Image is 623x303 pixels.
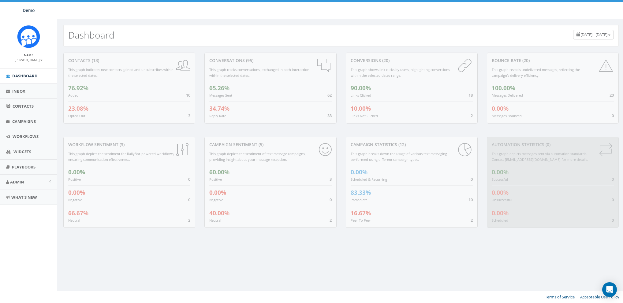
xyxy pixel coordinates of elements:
span: What's New [11,194,37,200]
small: Opted Out [68,113,85,118]
span: 10 [186,92,190,98]
small: This graph reveals undelivered messages, reflecting the campaign's delivery efficiency. [492,67,580,78]
small: Added [68,93,79,98]
small: Negative [68,198,82,202]
small: Positive [68,177,81,182]
small: This graph depicts the sentiment for RallyBot-powered workflows, ensuring communication effective... [68,151,174,162]
small: Unsuccessful [492,198,512,202]
span: (20) [521,57,530,63]
small: This graph depicts messages sent via automation standards. Contact [EMAIL_ADDRESS][DOMAIN_NAME] f... [492,151,588,162]
a: [PERSON_NAME] [15,57,43,62]
small: Scheduled [492,218,508,223]
span: 0 [188,176,190,182]
span: (5) [257,142,263,147]
div: conversions [351,57,473,64]
small: This graph depicts the sentiment of text message campaigns, providing insight about your message ... [209,151,306,162]
span: 23.08% [68,105,88,113]
span: (13) [91,57,99,63]
span: 0.00% [492,209,509,217]
small: Messages Delivered [492,93,523,98]
span: 65.26% [209,84,229,92]
span: Contacts [13,103,34,109]
span: 62 [327,92,332,98]
span: (95) [245,57,253,63]
div: Workflow Sentiment [68,142,190,148]
a: Terms of Service [545,294,575,300]
span: 2 [471,217,473,223]
span: Dashboard [12,73,38,79]
span: (3) [118,142,125,147]
small: Successful [492,177,508,182]
span: Demo [23,7,35,13]
span: Campaigns [12,119,36,124]
div: Automation Statistics [492,142,614,148]
span: 0 [612,176,614,182]
small: Neutral [209,218,221,223]
span: 16.67% [351,209,371,217]
small: Reply Rate [209,113,226,118]
small: This graph shows link clicks by users, highlighting conversions within the selected dates range. [351,67,450,78]
small: [PERSON_NAME] [15,58,43,62]
span: 0 [612,113,614,118]
span: 34.74% [209,105,229,113]
span: 0.00% [492,105,509,113]
div: Open Intercom Messenger [602,282,617,297]
span: 60.00% [209,168,229,176]
span: 40.00% [209,209,229,217]
small: Scheduled & Recurring [351,177,387,182]
small: Links Clicked [351,93,371,98]
a: Acceptable Use Policy [580,294,619,300]
span: 18 [468,92,473,98]
div: Campaign Statistics [351,142,473,148]
small: Neutral [68,218,80,223]
span: 0.00% [209,189,226,197]
span: 0.00% [68,168,85,176]
span: 10.00% [351,105,371,113]
span: 0 [188,197,190,202]
small: Positive [209,177,222,182]
span: 2 [330,217,332,223]
span: 0.00% [351,168,367,176]
div: contacts [68,57,190,64]
span: [DATE] - [DATE] [580,32,607,37]
span: (12) [397,142,406,147]
span: 3 [188,113,190,118]
div: Campaign Sentiment [209,142,331,148]
span: 76.92% [68,84,88,92]
span: 100.00% [492,84,515,92]
span: 0.00% [492,168,509,176]
span: Workflows [13,134,39,139]
span: 20 [610,92,614,98]
small: Peer To Peer [351,218,371,223]
span: 0 [471,176,473,182]
small: This graph breaks down the usage of various text messaging performed using different campaign types. [351,151,447,162]
span: 3 [330,176,332,182]
small: Messages Bounced [492,113,522,118]
span: Playbooks [12,164,35,170]
span: 83.33% [351,189,371,197]
span: (20) [381,57,390,63]
small: Immediate [351,198,367,202]
img: Icon_1.png [17,25,40,48]
span: 66.67% [68,209,88,217]
span: 90.00% [351,84,371,92]
span: Widgets [13,149,31,154]
h2: Dashboard [68,30,114,40]
small: This graph indicates new contacts gained and unsubscribes within the selected dates. [68,67,173,78]
small: Negative [209,198,223,202]
span: 0 [612,217,614,223]
small: This graph tracks conversations, exchanged in each interaction within the selected dates. [209,67,309,78]
small: Links Not Clicked [351,113,378,118]
span: 0 [612,197,614,202]
span: (0) [544,142,550,147]
span: 0.00% [68,189,85,197]
span: Inbox [12,88,25,94]
span: 10 [468,197,473,202]
span: 0.00% [492,189,509,197]
span: 33 [327,113,332,118]
div: Bounce Rate [492,57,614,64]
span: 0 [330,197,332,202]
span: Admin [10,179,24,185]
div: conversations [209,57,331,64]
small: Name [24,53,33,57]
